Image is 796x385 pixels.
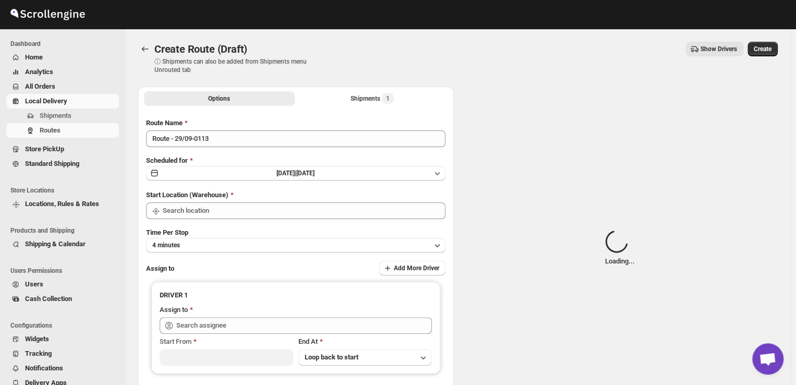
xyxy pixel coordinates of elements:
[394,264,439,272] span: Add More Driver
[146,238,445,252] button: 4 minutes
[160,290,432,300] h3: DRIVER 1
[40,126,61,134] span: Routes
[6,361,119,376] button: Notifications
[6,109,119,123] button: Shipments
[10,321,120,330] span: Configurations
[25,53,43,61] span: Home
[747,42,778,56] button: Create
[10,267,120,275] span: Users Permissions
[605,230,635,267] div: Loading...
[351,93,394,104] div: Shipments
[10,40,120,48] span: Dashboard
[6,292,119,306] button: Cash Collection
[25,280,43,288] span: Users
[163,202,445,219] input: Search location
[138,42,152,56] button: Routes
[146,264,174,272] span: Assign to
[40,112,71,119] span: Shipments
[25,335,49,343] span: Widgets
[379,261,445,275] button: Add More Driver
[276,170,296,177] span: [DATE] |
[6,237,119,251] button: Shipping & Calendar
[6,197,119,211] button: Locations, Rules & Rates
[208,94,230,103] span: Options
[25,350,52,357] span: Tracking
[297,91,448,106] button: Selected Shipments
[386,94,390,103] span: 1
[25,200,99,208] span: Locations, Rules & Rates
[146,130,445,147] input: Eg: Bengaluru Route
[146,166,445,181] button: [DATE]|[DATE]
[25,145,64,153] span: Store PickUp
[305,353,358,361] span: Loop back to start
[25,364,63,372] span: Notifications
[25,160,79,167] span: Standard Shipping
[160,338,191,345] span: Start From
[298,349,432,366] button: Loop back to start
[6,50,119,65] button: Home
[298,336,432,347] div: End At
[154,43,247,55] span: Create Route (Draft)
[25,68,53,76] span: Analytics
[6,277,119,292] button: Users
[146,191,228,199] span: Start Location (Warehouse)
[752,343,783,375] div: Open chat
[146,228,188,236] span: Time Per Stop
[25,295,72,303] span: Cash Collection
[686,42,743,56] button: Show Drivers
[25,240,86,248] span: Shipping & Calendar
[754,45,771,53] span: Create
[6,332,119,346] button: Widgets
[701,45,737,53] span: Show Drivers
[25,82,55,90] span: All Orders
[6,65,119,79] button: Analytics
[146,157,188,164] span: Scheduled for
[154,57,319,74] p: ⓘ Shipments can also be added from Shipments menu Unrouted tab
[146,119,183,127] span: Route Name
[6,123,119,138] button: Routes
[176,317,432,334] input: Search assignee
[6,79,119,94] button: All Orders
[144,91,295,106] button: All Route Options
[160,305,188,315] div: Assign to
[296,170,315,177] span: [DATE]
[6,346,119,361] button: Tracking
[152,241,180,249] span: 4 minutes
[10,186,120,195] span: Store Locations
[25,97,67,105] span: Local Delivery
[10,226,120,235] span: Products and Shipping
